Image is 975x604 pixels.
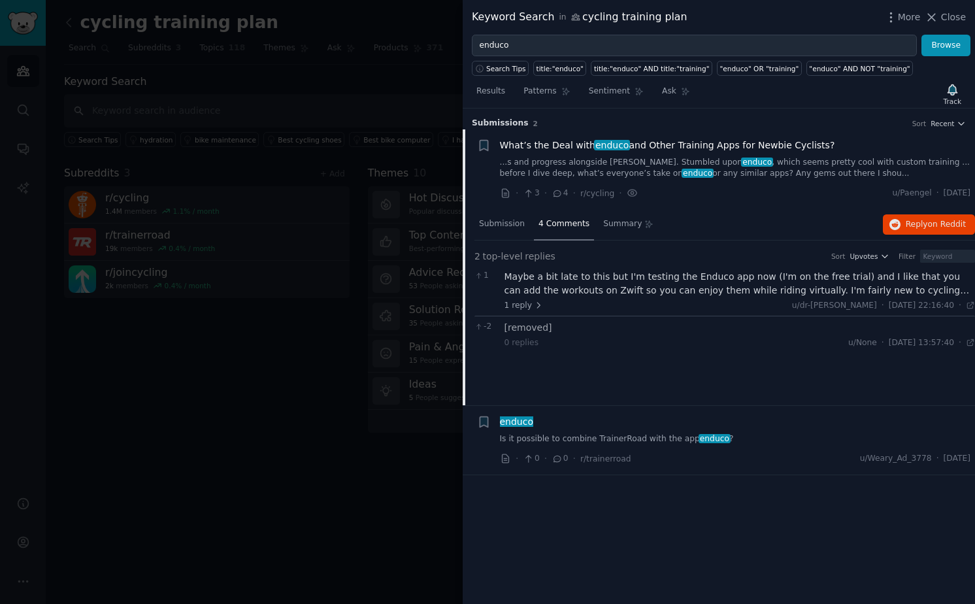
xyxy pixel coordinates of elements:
[699,434,731,443] span: enduco
[921,35,970,57] button: Browse
[544,186,547,200] span: ·
[573,452,576,465] span: ·
[523,86,556,97] span: Patterns
[584,81,648,108] a: Sentiment
[939,80,966,108] button: Track
[883,214,975,235] button: Replyon Reddit
[482,250,522,263] span: top-level
[474,270,497,282] span: 1
[589,86,630,97] span: Sentiment
[936,188,939,199] span: ·
[516,452,518,465] span: ·
[499,416,535,427] span: enduco
[500,415,534,429] a: enduco
[925,10,966,24] button: Close
[472,81,510,108] a: Results
[552,453,568,465] span: 0
[898,10,921,24] span: More
[516,186,518,200] span: ·
[533,61,586,76] a: title:"enduco"
[525,250,555,263] span: replies
[892,188,931,199] span: u/Paengel
[594,64,710,73] div: title:"enduco" AND title:"training"
[537,64,584,73] div: title:"enduco"
[472,9,687,25] div: Keyword Search cycling training plan
[500,139,835,152] span: What’s the Deal with and Other Training Apps for Newbie Cyclists?
[619,186,621,200] span: ·
[928,220,966,229] span: on Reddit
[936,453,939,465] span: ·
[809,64,910,73] div: "enduco" AND NOT "training"
[944,188,970,199] span: [DATE]
[741,158,773,167] span: enduco
[657,81,695,108] a: Ask
[884,10,921,24] button: More
[533,120,538,127] span: 2
[850,252,878,261] span: Upvotes
[889,337,954,349] span: [DATE] 13:57:40
[559,12,566,24] span: in
[806,61,913,76] a: "enduco" AND NOT "training"
[603,218,642,230] span: Summary
[941,10,966,24] span: Close
[662,86,676,97] span: Ask
[591,61,712,76] a: title:"enduco" AND title:"training"
[944,97,961,106] div: Track
[552,188,568,199] span: 4
[544,452,547,465] span: ·
[882,337,884,349] span: ·
[931,119,954,128] span: Recent
[912,119,927,128] div: Sort
[906,219,966,231] span: Reply
[848,338,877,347] span: u/None
[573,186,576,200] span: ·
[523,453,539,465] span: 0
[899,252,916,261] div: Filter
[476,86,505,97] span: Results
[500,157,971,180] a: ...s and progress alongside [PERSON_NAME]. Stumbled uponenduco, which seems pretty cool with cust...
[931,119,966,128] button: Recent
[504,300,544,312] span: 1 reply
[580,189,614,198] span: r/cycling
[831,252,846,261] div: Sort
[920,250,975,263] input: Keyword
[944,453,970,465] span: [DATE]
[538,218,589,230] span: 4 Comments
[472,35,917,57] input: Try a keyword related to your business
[959,337,961,349] span: ·
[472,61,529,76] button: Search Tips
[882,300,884,312] span: ·
[580,454,631,463] span: r/trainerroad
[523,188,539,199] span: 3
[472,118,529,129] span: Submission s
[474,250,480,263] span: 2
[682,169,714,178] span: enduco
[959,300,961,312] span: ·
[519,81,574,108] a: Patterns
[479,218,525,230] span: Submission
[860,453,932,465] span: u/Weary_Ad_3778
[792,301,877,310] span: u/dr-[PERSON_NAME]
[889,300,954,312] span: [DATE] 22:16:40
[500,433,971,445] a: Is it possible to combine TrainerRoad with the appenduco?
[719,64,799,73] div: "enduco" OR "training"
[474,321,497,333] span: -2
[486,64,526,73] span: Search Tips
[594,140,630,150] span: enduco
[717,61,802,76] a: "enduco" OR "training"
[500,139,835,152] a: What’s the Deal withenducoand Other Training Apps for Newbie Cyclists?
[850,252,889,261] button: Upvotes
